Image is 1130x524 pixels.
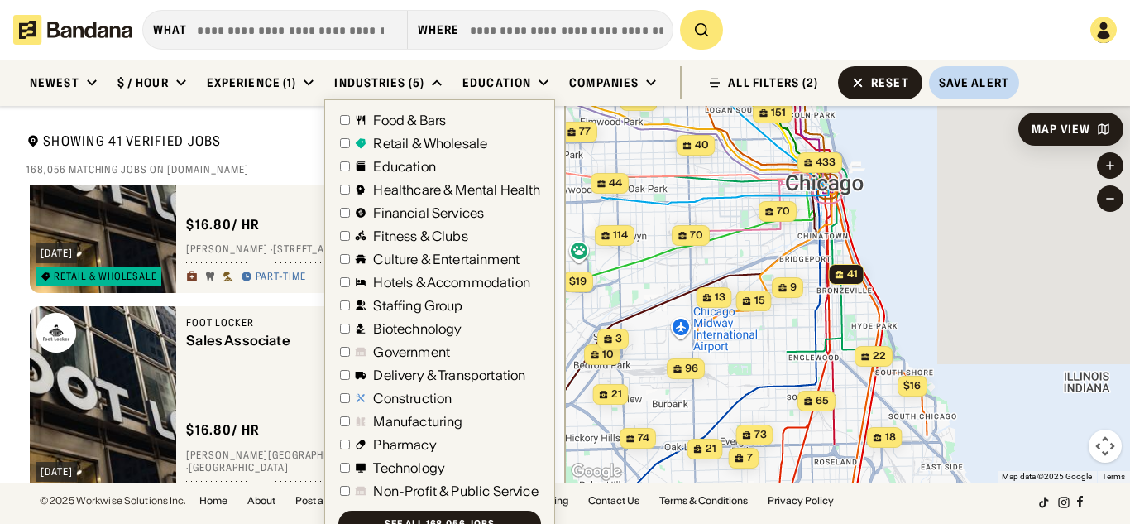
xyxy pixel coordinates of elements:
span: 10 [602,348,614,362]
span: 70 [690,228,703,243]
span: 15 [754,294,764,308]
div: Fitness & Clubs [373,229,467,243]
div: Part-time [256,271,306,284]
div: $ 16.80 / hr [186,216,260,233]
a: About [247,496,275,506]
span: 9 [790,281,797,295]
a: Contact Us [588,496,639,506]
div: Retail & Wholesale [373,137,487,150]
a: Home [199,496,227,506]
div: Healthcare & Mental Health [373,183,540,196]
button: Map camera controls [1089,430,1122,463]
span: 96 [685,362,698,376]
span: 21 [705,442,716,456]
span: 13 [714,291,725,305]
div: Hotels & Accommodation [373,276,530,289]
div: ALL FILTERS (2) [728,77,818,89]
a: Terms (opens in new tab) [1102,472,1125,481]
span: 7 [746,451,752,465]
div: Sales Associate [186,333,492,349]
span: 65 [816,394,829,408]
span: 70 [777,204,790,219]
span: 44 [609,176,622,190]
span: 151 [771,106,786,120]
div: Newest [30,75,79,90]
a: Terms & Conditions [659,496,748,506]
div: Foot Locker [186,316,492,329]
a: Post a job [295,496,339,506]
span: 40 [694,138,708,152]
span: 21 [610,387,621,401]
div: Showing 41 Verified Jobs [26,132,360,153]
span: 74 [638,431,649,445]
span: 18 [884,430,895,445]
div: [DATE] [41,248,73,258]
div: $ / hour [117,75,169,90]
div: Save Alert [939,75,1009,90]
div: Food & Bars [373,113,446,127]
div: Manufacturing [373,415,462,428]
span: Map data ©2025 Google [1002,472,1092,481]
div: Technology [373,461,445,474]
div: Where [418,22,460,37]
a: Privacy Policy [768,496,834,506]
div: Non-Profit & Public Service [373,484,538,498]
div: [DATE] [41,467,73,477]
span: $16 [903,379,921,392]
span: 41 [846,267,857,281]
img: Google [569,461,624,483]
div: Pharmacy [373,438,436,451]
span: 433 [816,156,836,170]
div: Retail & Wholesale [54,272,157,281]
div: grid [26,185,539,483]
div: Delivery & Transportation [373,368,525,382]
div: $ 16.80 / hr [186,421,260,439]
div: [PERSON_NAME][GEOGRAPHIC_DATA] · [STREET_ADDRESS] · [GEOGRAPHIC_DATA] [186,449,509,474]
div: © 2025 Workwise Solutions Inc. [40,496,186,506]
span: $19 [569,275,587,287]
span: 77 [579,125,591,139]
div: Culture & Entertainment [373,252,520,266]
div: Education [373,160,435,173]
div: Staffing Group [373,299,462,312]
div: Education [462,75,531,90]
div: Reset [871,77,909,89]
div: Experience (1) [207,75,297,90]
a: Open this area in Google Maps (opens a new window) [569,461,624,483]
div: Map View [1032,123,1090,135]
div: Financial Services [373,206,484,219]
div: Companies [569,75,639,90]
div: Construction [373,392,452,405]
img: Bandana logotype [13,15,132,45]
img: Foot Locker logo [36,313,76,353]
span: 27 [638,94,650,108]
div: 168,056 matching jobs on [DOMAIN_NAME] [26,163,539,176]
div: [PERSON_NAME] · [STREET_ADDRESS] · [GEOGRAPHIC_DATA] [186,243,509,257]
span: 114 [613,228,628,243]
span: 3 [615,332,622,346]
span: 22 [873,349,886,363]
div: what [153,22,187,37]
div: Government [373,345,450,358]
div: Biotechnology [373,322,462,335]
div: Industries (5) [334,75,424,90]
span: 73 [754,428,766,442]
